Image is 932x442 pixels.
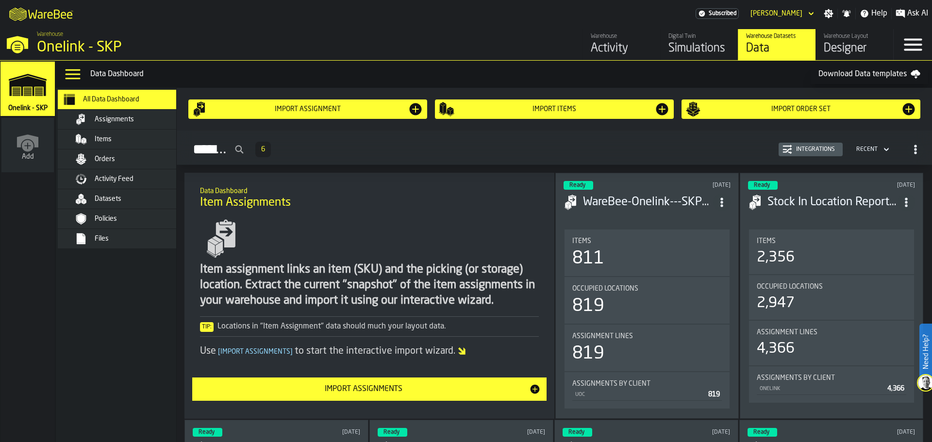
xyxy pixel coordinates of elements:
[435,99,674,119] button: button-Import Items
[37,39,299,56] div: Onelink - SKP
[747,8,816,19] div: DropdownMenuValue-Danny Brown
[572,285,722,293] div: Title
[746,41,808,56] div: Data
[757,382,906,395] div: StatList-item-ONELINK
[856,146,878,153] div: DropdownMenuValue-4
[757,374,835,382] span: Assignments by Client
[58,169,194,189] li: menu Activity Feed
[887,385,904,392] span: 4,366
[660,29,738,60] a: link-to-/wh/i/6ad9c8fa-2ae6-41be-a08f-bf7f8b696bbc/simulations
[757,328,906,336] div: Title
[583,195,713,210] h3: WareBee-Onelink---SKP--optimised-assignment--2025-06-13-0934--6ad9c8fa--11eb006a.csv
[754,182,770,188] span: Ready
[564,228,731,410] section: card-AssignmentDashboardCard
[668,33,730,40] div: Digital Twin
[709,10,736,17] span: Subscribed
[740,173,923,419] div: ItemListCard-DashboardItemContainer
[22,153,34,161] span: Add
[757,283,906,291] div: Title
[564,181,593,190] div: status-3 2
[572,237,722,245] div: Title
[748,428,777,437] div: status-3 2
[200,322,214,332] span: Tip:
[662,429,730,436] div: Updated: 1/8/2025, 3:04:27 PM Created: 1/8/2025, 3:04:21 PM
[95,235,109,243] span: Files
[200,185,539,195] h2: Sub Title
[572,296,604,316] div: 819
[757,328,817,336] span: Assignment lines
[90,68,811,80] div: Data Dashboard
[738,29,815,60] a: link-to-/wh/i/6ad9c8fa-2ae6-41be-a08f-bf7f8b696bbc/data
[852,144,891,155] div: DropdownMenuValue-4
[749,366,914,403] div: stat-Assignments by Client
[701,105,901,113] div: Import Order Set
[216,348,295,355] span: Import Assignments
[907,8,928,19] span: Ask AI
[37,31,63,38] span: Warehouse
[572,388,722,401] div: StatList-item-UOC
[200,344,539,358] div: Use to start the interactive import wizard.
[454,105,654,113] div: Import Items
[95,135,112,143] span: Items
[290,348,293,355] span: ]
[892,8,932,19] label: button-toggle-Ask AI
[779,143,843,156] button: button-Integrations
[59,65,86,84] label: button-toggle-Data Menu
[753,429,769,435] span: Ready
[574,392,704,398] div: UOC
[696,8,739,19] div: Menu Subscription
[708,391,720,398] span: 819
[378,428,407,437] div: status-3 2
[838,9,855,18] label: button-toggle-Notifications
[572,344,604,363] div: 819
[383,429,399,435] span: Ready
[757,295,795,312] div: 2,947
[565,372,730,409] div: stat-Assignments by Client
[749,321,914,365] div: stat-Assignment lines
[682,99,920,119] button: button-Import Order Set
[572,380,650,388] span: Assignments by Client
[261,146,265,153] span: 6
[749,275,914,320] div: stat-Occupied Locations
[200,195,291,211] span: Item Assignments
[591,33,652,40] div: Warehouse
[582,29,660,60] a: link-to-/wh/i/6ad9c8fa-2ae6-41be-a08f-bf7f8b696bbc/feed/
[757,249,795,266] div: 2,356
[192,180,547,215] div: title-Item Assignments
[477,429,545,436] div: Updated: 2/13/2025, 3:53:49 PM Created: 2/13/2025, 3:53:44 PM
[251,142,275,157] div: ButtonLoadMore-Load More-Prev-First-Last
[58,149,194,169] li: menu Orders
[871,8,887,19] span: Help
[0,62,55,118] a: link-to-/wh/i/6ad9c8fa-2ae6-41be-a08f-bf7f8b696bbc/simulations
[58,229,194,249] li: menu Files
[572,332,722,340] div: Title
[6,104,50,112] span: Onelink - SKP
[749,229,914,274] div: stat-Items
[572,380,722,388] div: Title
[757,340,795,358] div: 4,366
[572,285,638,293] span: Occupied Locations
[748,228,915,405] section: card-AssignmentDashboardCard
[759,386,883,392] div: ONELINK
[58,189,194,209] li: menu Datasets
[184,173,554,419] div: ItemListCard-
[188,99,427,119] button: button-Import assignment
[58,209,194,229] li: menu Policies
[824,33,885,40] div: Warehouse Layout
[824,41,885,56] div: Designer
[757,374,906,382] div: Title
[767,195,898,210] div: Stock In Location Reportcsv.csv
[572,249,604,268] div: 811
[58,90,194,110] li: menu All Data Dashboard
[177,131,932,165] h2: button-Assignments
[757,237,906,245] div: Title
[199,429,215,435] span: Ready
[894,29,932,60] label: button-toggle-Menu
[58,130,194,149] li: menu Items
[193,428,222,437] div: status-3 2
[58,110,194,130] li: menu Assignments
